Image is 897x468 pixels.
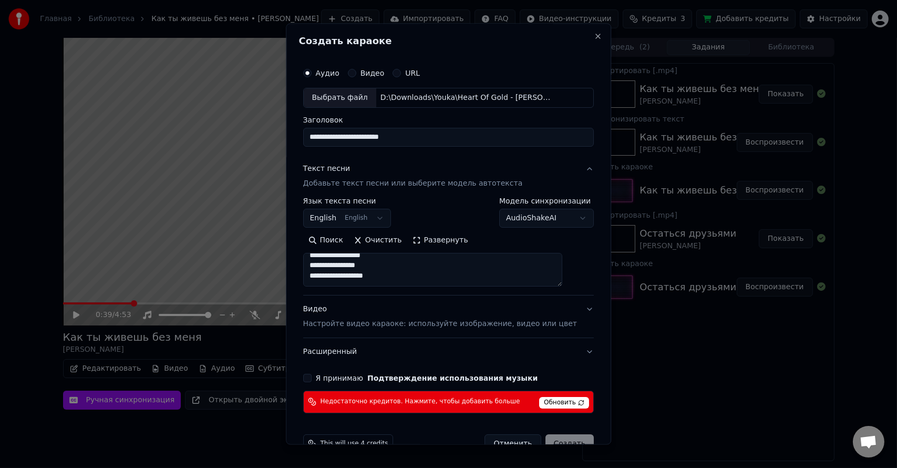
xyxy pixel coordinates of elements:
[316,374,538,382] label: Я принимаю
[376,93,555,104] div: D:\Downloads\Youka\Heart Of Gold - [PERSON_NAME].mp3
[304,89,376,108] div: Выбрать файл
[321,398,520,406] span: Недостаточно кредитов. Нажмите, чтобы добавить больше
[485,434,541,453] button: Отменить
[499,197,594,205] label: Модель синхронизации
[360,70,385,77] label: Видео
[303,296,594,338] button: ВидеоНастройте видео караоке: используйте изображение, видео или цвет
[299,37,598,46] h2: Создать караоке
[303,197,594,295] div: Текст песниДобавьте текст песни или выберите модель автотекста
[303,304,577,329] div: Видео
[303,164,350,174] div: Текст песни
[348,232,407,249] button: Очистить
[303,178,523,189] p: Добавьте текст песни или выберите модель автотекста
[539,397,589,409] span: Обновить
[303,197,391,205] label: Язык текста песни
[303,232,348,249] button: Поиск
[406,70,420,77] label: URL
[407,232,473,249] button: Развернуть
[303,155,594,197] button: Текст песниДобавьте текст песни или выберите модель автотекста
[303,116,594,124] label: Заголовок
[303,338,594,365] button: Расширенный
[321,440,388,448] span: This will use 4 credits
[316,70,339,77] label: Аудио
[367,374,538,382] button: Я принимаю
[303,319,577,329] p: Настройте видео караоке: используйте изображение, видео или цвет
